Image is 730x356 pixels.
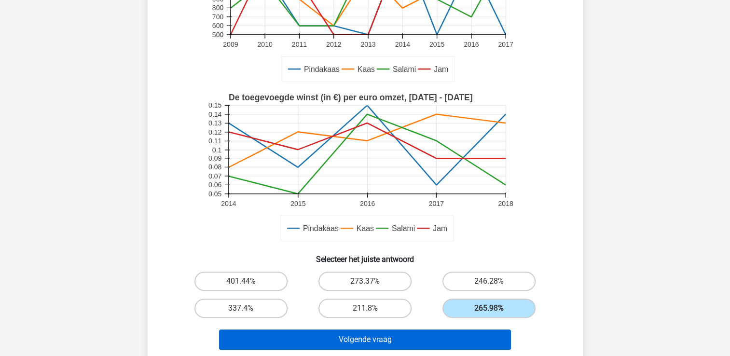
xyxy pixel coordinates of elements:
text: 2013 [360,41,375,48]
text: 2015 [290,200,305,207]
text: Pindakaas [303,224,338,233]
text: 2015 [429,41,444,48]
text: 0.09 [208,154,221,162]
text: 2012 [326,41,341,48]
text: 2017 [498,41,513,48]
text: 0.14 [208,110,221,118]
text: 0.1 [212,146,221,154]
text: 700 [212,13,223,21]
text: 2016 [359,200,374,207]
text: Pindakaas [303,65,339,73]
text: Jam [433,224,447,233]
text: 2017 [428,200,443,207]
h6: Selecteer het juiste antwoord [163,247,567,264]
label: 265.98% [442,299,536,318]
text: Salami [392,65,415,73]
text: 0.15 [208,101,221,109]
text: 0.05 [208,190,221,198]
text: Kaas [357,65,374,73]
text: 600 [212,22,223,29]
text: Kaas [356,224,373,233]
text: De toegevoegde winst (in €) per euro omzet, [DATE] - [DATE] [228,93,472,102]
text: Salami [391,224,414,233]
text: 2016 [464,41,479,48]
text: 2014 [395,41,410,48]
text: 500 [212,31,223,39]
text: 0.06 [208,181,221,189]
text: 800 [212,4,223,12]
text: 2011 [291,41,306,48]
text: Jam [434,65,448,73]
label: 273.37% [318,272,412,291]
text: 0.07 [208,172,221,180]
text: 2010 [257,41,272,48]
text: 2018 [498,200,513,207]
text: 0.12 [208,128,221,136]
label: 401.44% [194,272,288,291]
text: 0.08 [208,164,221,171]
button: Volgende vraag [219,329,511,350]
label: 337.4% [194,299,288,318]
text: 0.13 [208,119,221,127]
text: 2009 [223,41,238,48]
label: 246.28% [442,272,536,291]
label: 211.8% [318,299,412,318]
text: 2014 [221,200,236,207]
text: 0.11 [208,137,221,145]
